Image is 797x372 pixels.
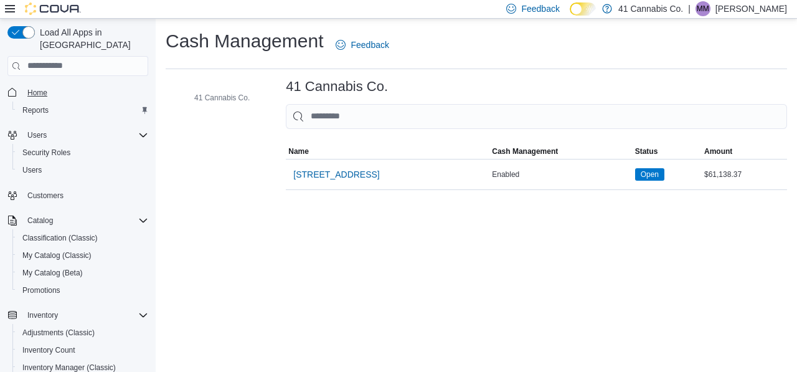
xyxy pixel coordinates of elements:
span: Catalog [27,216,53,226]
input: Dark Mode [570,2,596,16]
span: Classification (Classic) [22,233,98,243]
span: Inventory Count [22,345,75,355]
button: My Catalog (Classic) [12,247,153,264]
button: Classification (Classic) [12,229,153,247]
span: Users [22,128,148,143]
span: Security Roles [22,148,70,158]
a: Users [17,163,47,178]
span: Promotions [22,285,60,295]
button: Promotions [12,282,153,299]
button: Adjustments (Classic) [12,324,153,341]
button: Catalog [22,213,58,228]
h1: Cash Management [166,29,323,54]
button: Users [22,128,52,143]
button: Name [286,144,489,159]
button: Catalog [2,212,153,229]
span: Classification (Classic) [17,231,148,246]
button: Cash Management [489,144,632,159]
span: Customers [22,188,148,203]
span: Users [17,163,148,178]
button: [STREET_ADDRESS] [288,162,384,187]
button: Reports [12,102,153,119]
button: My Catalog (Beta) [12,264,153,282]
button: Inventory [22,308,63,323]
h3: 41 Cannabis Co. [286,79,388,94]
span: Home [27,88,47,98]
button: Inventory [2,307,153,324]
span: Open [641,169,659,180]
span: Users [27,130,47,140]
a: Reports [17,103,54,118]
span: Adjustments (Classic) [17,325,148,340]
span: Feedback [351,39,389,51]
span: [STREET_ADDRESS] [293,168,379,181]
button: Users [12,161,153,179]
p: 41 Cannabis Co. [618,1,683,16]
button: Customers [2,186,153,204]
span: My Catalog (Classic) [22,250,92,260]
span: Catalog [22,213,148,228]
button: Security Roles [12,144,153,161]
button: Inventory Count [12,341,153,359]
span: Name [288,146,309,156]
span: My Catalog (Classic) [17,248,148,263]
span: Security Roles [17,145,148,160]
a: Feedback [331,32,394,57]
span: My Catalog (Beta) [17,265,148,280]
span: Amount [704,146,732,156]
button: Users [2,126,153,144]
span: My Catalog (Beta) [22,268,83,278]
span: Open [635,168,664,181]
span: Cash Management [492,146,558,156]
span: Adjustments (Classic) [22,328,95,338]
a: Adjustments (Classic) [17,325,100,340]
span: Inventory [27,310,58,320]
a: Customers [22,188,68,203]
p: [PERSON_NAME] [715,1,787,16]
a: Classification (Classic) [17,231,103,246]
div: Enabled [489,167,632,182]
span: Status [635,146,658,156]
span: Promotions [17,283,148,298]
div: Matt Morrisey [696,1,710,16]
span: Home [22,85,148,100]
span: Reports [22,105,49,115]
span: Inventory Count [17,343,148,358]
span: MM [697,1,709,16]
span: Load All Apps in [GEOGRAPHIC_DATA] [35,26,148,51]
span: Reports [17,103,148,118]
a: Home [22,85,52,100]
button: Status [633,144,702,159]
input: This is a search bar. As you type, the results lower in the page will automatically filter. [286,104,787,129]
span: Inventory [22,308,148,323]
span: Feedback [521,2,559,15]
span: Users [22,165,42,175]
a: Security Roles [17,145,75,160]
p: | [688,1,691,16]
div: $61,138.37 [702,167,787,182]
a: Promotions [17,283,65,298]
button: Home [2,83,153,102]
span: 41 Cannabis Co. [194,93,250,103]
button: 41 Cannabis Co. [177,90,255,105]
img: Cova [25,2,81,15]
a: Inventory Count [17,343,80,358]
a: My Catalog (Beta) [17,265,88,280]
span: Customers [27,191,64,201]
a: My Catalog (Classic) [17,248,97,263]
button: Amount [702,144,787,159]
